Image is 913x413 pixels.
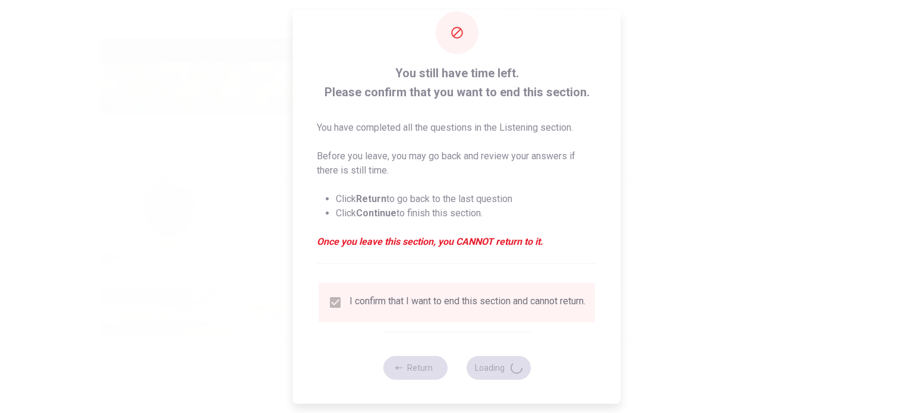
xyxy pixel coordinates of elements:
p: You have completed all the questions in the Listening section. [317,121,597,135]
strong: Continue [356,207,396,219]
div: I confirm that I want to end this section and cannot return. [350,295,585,310]
span: You still have time left. Please confirm that you want to end this section. [317,64,597,102]
button: Return [383,356,447,380]
em: Once you leave this section, you CANNOT return to it. [317,235,597,249]
button: Loading [466,356,530,380]
strong: Return [356,193,386,204]
li: Click to go back to the last question [336,192,597,206]
p: Before you leave, you may go back and review your answers if there is still time. [317,149,597,178]
li: Click to finish this section. [336,206,597,220]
